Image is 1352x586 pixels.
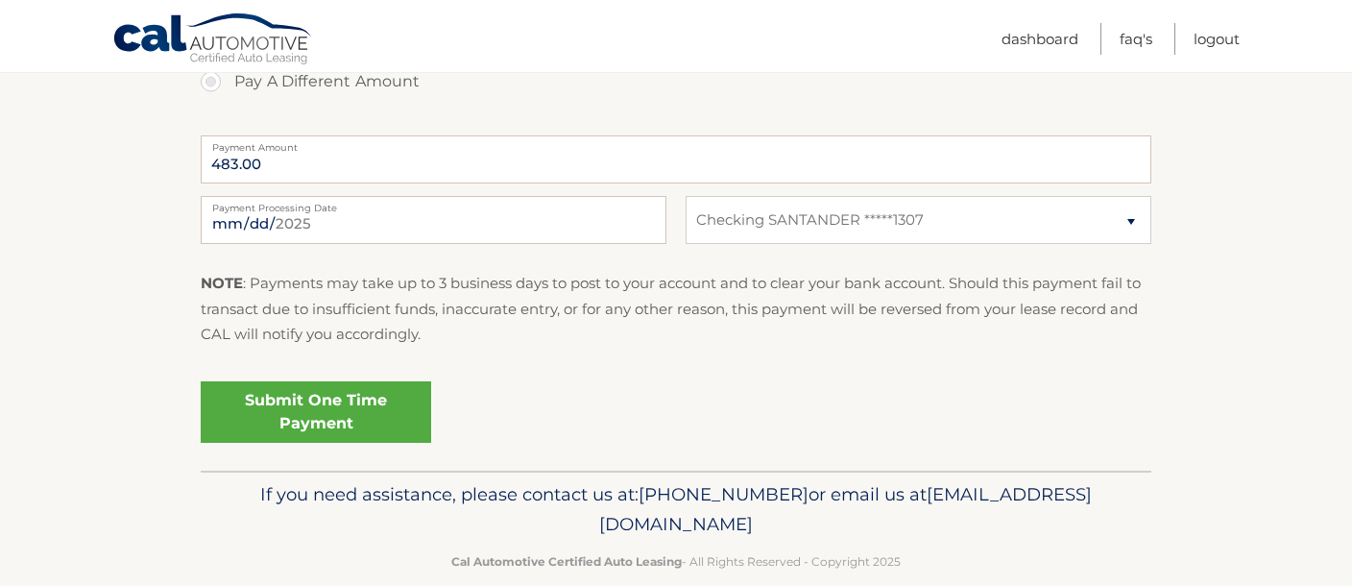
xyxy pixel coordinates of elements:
a: Logout [1194,23,1240,55]
a: Cal Automotive [112,12,314,68]
a: Submit One Time Payment [201,381,431,443]
strong: NOTE [201,274,243,292]
label: Payment Processing Date [201,196,666,211]
span: [PHONE_NUMBER] [639,483,809,505]
p: - All Rights Reserved - Copyright 2025 [213,551,1139,572]
p: If you need assistance, please contact us at: or email us at [213,479,1139,541]
strong: Cal Automotive Certified Auto Leasing [451,554,682,569]
a: FAQ's [1120,23,1152,55]
label: Payment Amount [201,135,1151,151]
p: : Payments may take up to 3 business days to post to your account and to clear your bank account.... [201,271,1151,347]
input: Payment Amount [201,135,1151,183]
a: Dashboard [1002,23,1078,55]
input: Payment Date [201,196,666,244]
label: Pay A Different Amount [201,62,1151,101]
